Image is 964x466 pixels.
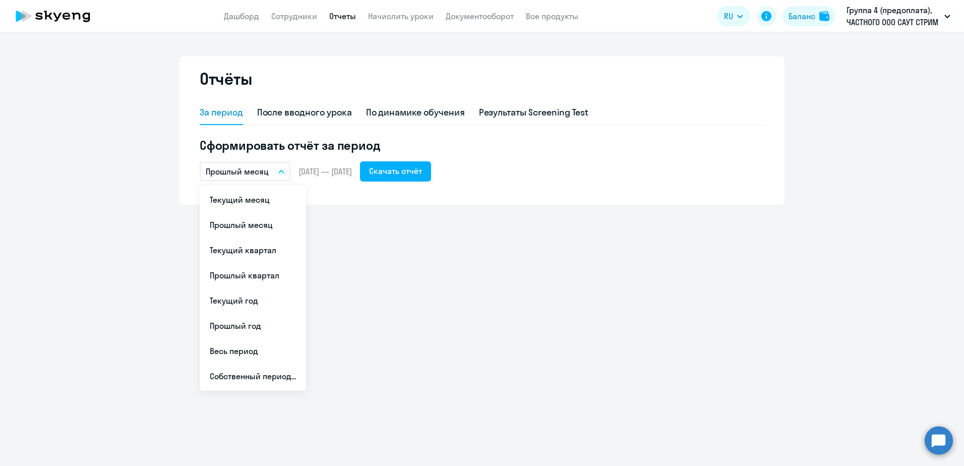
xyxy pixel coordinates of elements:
[200,162,290,181] button: Прошлый месяц
[789,10,815,22] div: Баланс
[782,6,835,26] button: Балансbalance
[366,106,465,119] div: По динамике обучения
[369,165,422,177] div: Скачать отчёт
[200,69,252,89] h2: Отчёты
[271,11,317,21] a: Сотрудники
[329,11,356,21] a: Отчеты
[200,137,764,153] h5: Сформировать отчёт за период
[224,11,259,21] a: Дашборд
[200,185,306,391] ul: RU
[841,4,955,28] button: Группа 4 (предоплата), ЧАСТНОГО ООО САУТ СТРИМ ТРАНСПОРТ Б.В. В Г. АНАПА, ФЛ
[526,11,578,21] a: Все продукты
[479,106,589,119] div: Результаты Screening Test
[257,106,352,119] div: После вводного урока
[717,6,750,26] button: RU
[847,4,940,28] p: Группа 4 (предоплата), ЧАСТНОГО ООО САУТ СТРИМ ТРАНСПОРТ Б.В. В Г. АНАПА, ФЛ
[724,10,733,22] span: RU
[200,106,243,119] div: За период
[206,165,269,178] p: Прошлый месяц
[368,11,434,21] a: Начислить уроки
[298,166,352,177] span: [DATE] — [DATE]
[446,11,514,21] a: Документооборот
[819,11,829,21] img: balance
[360,161,431,182] button: Скачать отчёт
